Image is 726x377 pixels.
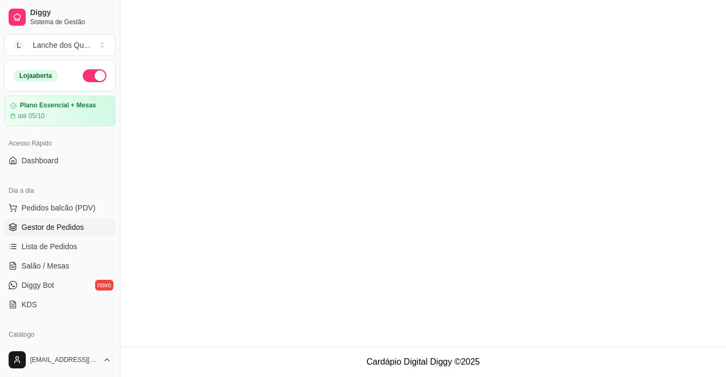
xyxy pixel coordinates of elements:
span: Salão / Mesas [21,260,69,271]
button: [EMAIL_ADDRESS][DOMAIN_NAME] [4,347,116,373]
div: Dia a dia [4,182,116,199]
a: Diggy Botnovo [4,277,116,294]
div: Loja aberta [13,70,58,82]
button: Pedidos balcão (PDV) [4,199,116,216]
a: Lista de Pedidos [4,238,116,255]
div: Lanche dos Qu ... [33,40,90,50]
button: Select a team [4,34,116,56]
a: KDS [4,296,116,313]
button: Alterar Status [83,69,106,82]
a: Plano Essencial + Mesasaté 05/10 [4,96,116,126]
a: Gestor de Pedidos [4,219,116,236]
article: até 05/10 [18,112,45,120]
a: DiggySistema de Gestão [4,4,116,30]
article: Plano Essencial + Mesas [20,102,96,110]
span: [EMAIL_ADDRESS][DOMAIN_NAME] [30,356,98,364]
div: Acesso Rápido [4,135,116,152]
span: Diggy Bot [21,280,54,291]
span: Lista de Pedidos [21,241,77,252]
a: Salão / Mesas [4,257,116,274]
span: KDS [21,299,37,310]
div: Catálogo [4,326,116,343]
a: Dashboard [4,152,116,169]
footer: Cardápio Digital Diggy © 2025 [120,346,726,377]
span: Dashboard [21,155,59,166]
span: Pedidos balcão (PDV) [21,202,96,213]
span: L [13,40,24,50]
span: Diggy [30,8,111,18]
span: Sistema de Gestão [30,18,111,26]
span: Gestor de Pedidos [21,222,84,233]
